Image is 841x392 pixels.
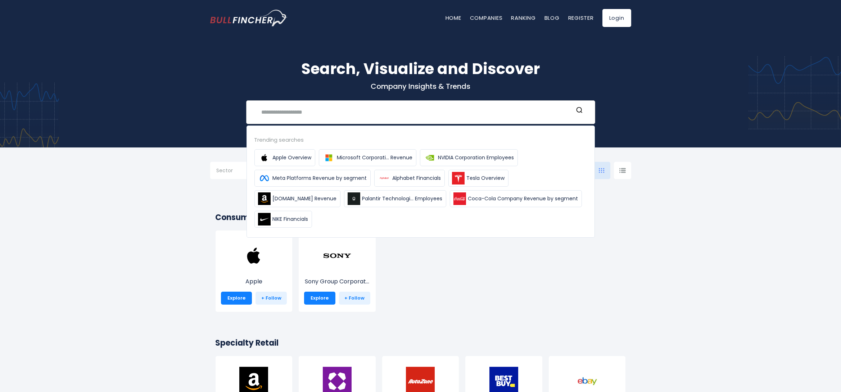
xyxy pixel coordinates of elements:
[273,174,367,182] span: Meta Platforms Revenue by segment
[467,174,505,182] span: Tesla Overview
[438,154,514,161] span: NVIDIA Corporation Employees
[254,149,315,166] a: Apple Overview
[575,106,584,116] button: Search
[393,174,441,182] span: Alphabet Financials
[216,337,626,349] h2: Specialty Retail
[468,195,578,202] span: Coca-Cola Company Revenue by segment
[221,292,252,305] a: Explore
[210,10,288,26] img: bullfincher logo
[448,170,508,187] a: Tesla Overview
[221,255,287,286] a: Apple
[339,292,370,305] a: + Follow
[210,82,631,91] p: Company Insights & Trends
[362,195,443,202] span: Palantir Technologi... Employees
[216,211,626,223] h2: Consumer Electronics
[374,170,445,187] a: Alphabet Financials
[420,149,518,166] a: NVIDIA Corporation Employees
[337,154,413,161] span: Microsoft Corporati... Revenue
[217,167,233,174] span: Sector
[254,190,340,207] a: [DOMAIN_NAME] Revenue
[273,154,312,161] span: Apple Overview
[319,149,416,166] a: Microsoft Corporati... Revenue
[446,14,461,22] a: Home
[273,195,337,202] span: [DOMAIN_NAME] Revenue
[344,190,446,207] a: Palantir Technologi... Employees
[254,170,371,187] a: Meta Platforms Revenue by segment
[304,292,335,305] a: Explore
[323,241,352,270] img: SONY.png
[619,168,626,173] img: icon-comp-list-view.svg
[602,9,631,27] a: Login
[217,165,263,178] input: Selection
[304,255,370,286] a: Sony Group Corporat...
[273,215,308,223] span: NIKE Financials
[256,292,287,305] a: + Follow
[544,14,560,22] a: Blog
[304,277,370,286] p: Sony Group Corporation
[450,190,582,207] a: Coca-Cola Company Revenue by segment
[470,14,503,22] a: Companies
[210,58,631,80] h1: Search, Visualize and Discover
[254,136,587,144] div: Trending searches
[568,14,594,22] a: Register
[221,277,287,286] p: Apple
[239,241,268,270] img: AAPL.png
[511,14,536,22] a: Ranking
[254,211,312,228] a: NIKE Financials
[210,10,288,26] a: Go to homepage
[599,168,605,173] img: icon-comp-grid.svg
